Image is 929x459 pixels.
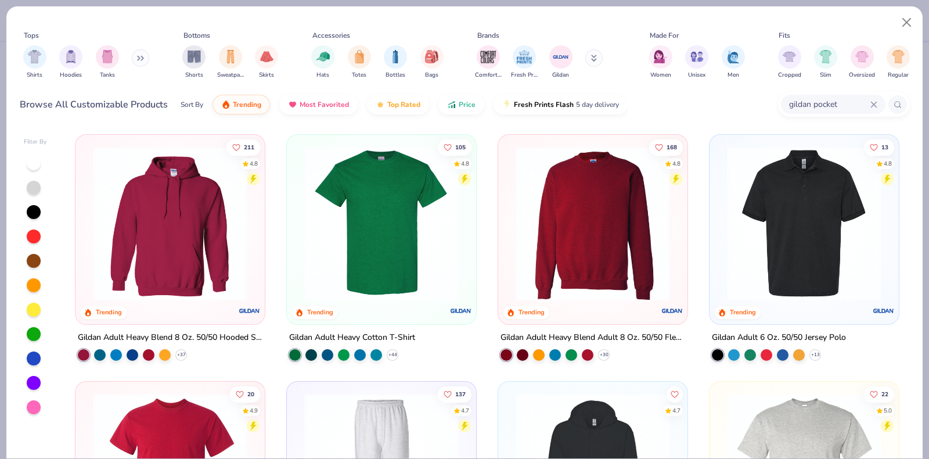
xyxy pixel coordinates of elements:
[849,71,875,80] span: Oversized
[552,71,569,80] span: Gildan
[217,45,244,80] button: filter button
[300,100,349,109] span: Most Favorited
[690,50,704,63] img: Unisex Image
[654,50,667,63] img: Women Image
[672,406,680,415] div: 4.7
[376,100,385,109] img: TopRated.gif
[388,352,397,358] span: + 44
[449,299,473,322] img: Gildan logo
[788,98,870,111] input: Try "T-Shirt"
[864,386,894,402] button: Like
[511,45,538,80] button: filter button
[475,45,502,80] button: filter button
[516,48,533,66] img: Fresh Prints Image
[188,50,201,63] img: Shorts Image
[298,146,464,301] img: db319196-8705-402d-8b46-62aaa07ed94f
[250,406,258,415] div: 4.9
[279,95,358,114] button: Most Favorited
[182,45,206,80] button: filter button
[384,45,407,80] button: filter button
[177,352,186,358] span: + 37
[224,50,237,63] img: Sweatpants Image
[250,159,258,168] div: 4.8
[722,45,745,80] button: filter button
[459,100,476,109] span: Price
[316,50,330,63] img: Hats Image
[420,45,444,80] button: filter button
[778,71,801,80] span: Cropped
[20,98,168,112] div: Browse All Customizable Products
[881,391,888,397] span: 22
[28,50,41,63] img: Shirts Image
[887,45,910,80] button: filter button
[475,45,502,80] div: filter for Comfort Colors
[59,45,82,80] button: filter button
[181,99,203,110] div: Sort By
[288,100,297,109] img: most_fav.gif
[814,45,837,80] div: filter for Slim
[849,45,875,80] button: filter button
[888,71,909,80] span: Regular
[311,45,334,80] div: filter for Hats
[712,331,846,345] div: Gildan Adult 6 Oz. 50/50 Jersey Polo
[438,95,484,114] button: Price
[425,71,438,80] span: Bags
[87,146,253,301] img: 01756b78-01f6-4cc6-8d8a-3c30c1a0c8ac
[23,45,46,80] div: filter for Shirts
[480,48,497,66] img: Comfort Colors Image
[819,50,832,63] img: Slim Image
[24,30,39,41] div: Tops
[685,45,708,80] div: filter for Unisex
[475,71,502,80] span: Comfort Colors
[649,139,683,155] button: Like
[259,71,274,80] span: Skirts
[217,71,244,80] span: Sweatpants
[661,299,684,322] img: Gildan logo
[649,45,672,80] div: filter for Women
[814,45,837,80] button: filter button
[779,30,790,41] div: Fits
[500,331,685,345] div: Gildan Adult Heavy Blend Adult 8 Oz. 50/50 Fleece Crew
[864,139,894,155] button: Like
[455,391,466,397] span: 137
[576,98,619,112] span: 5 day delivery
[685,45,708,80] button: filter button
[438,139,471,155] button: Like
[438,386,471,402] button: Like
[255,45,278,80] button: filter button
[494,95,628,114] button: Fresh Prints Flash5 day delivery
[348,45,371,80] button: filter button
[649,45,672,80] button: filter button
[811,352,819,358] span: + 13
[221,100,231,109] img: trending.gif
[672,159,680,168] div: 4.8
[502,100,512,109] img: flash.gif
[778,45,801,80] button: filter button
[778,45,801,80] div: filter for Cropped
[887,45,910,80] div: filter for Regular
[872,299,895,322] img: Gildan logo
[260,50,273,63] img: Skirts Image
[100,71,115,80] span: Tanks
[477,30,499,41] div: Brands
[384,45,407,80] div: filter for Bottles
[728,71,739,80] span: Men
[23,45,46,80] button: filter button
[599,352,608,358] span: + 30
[511,45,538,80] div: filter for Fresh Prints
[213,95,270,114] button: Trending
[783,50,796,63] img: Cropped Image
[78,331,262,345] div: Gildan Adult Heavy Blend 8 Oz. 50/50 Hooded Sweatshirt
[231,386,261,402] button: Like
[511,71,538,80] span: Fresh Prints
[514,100,574,109] span: Fresh Prints Flash
[892,50,905,63] img: Regular Image
[461,159,469,168] div: 4.8
[183,30,210,41] div: Bottoms
[820,71,831,80] span: Slim
[510,146,676,301] img: c7b025ed-4e20-46ac-9c52-55bc1f9f47df
[64,50,77,63] img: Hoodies Image
[650,30,679,41] div: Made For
[101,50,114,63] img: Tanks Image
[217,45,244,80] div: filter for Sweatpants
